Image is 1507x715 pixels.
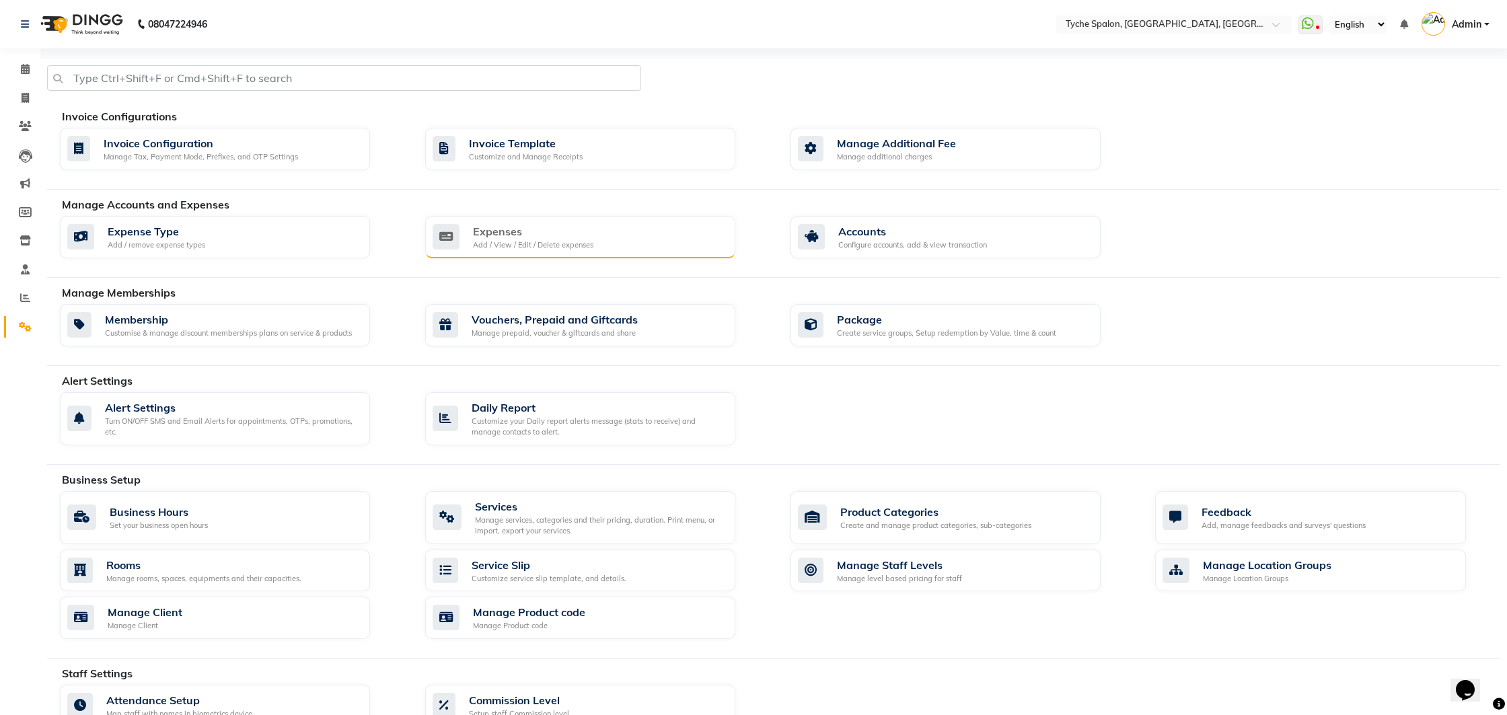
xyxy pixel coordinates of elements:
[469,692,569,708] div: Commission Level
[110,504,208,520] div: Business Hours
[837,573,962,585] div: Manage level based pricing for staff
[1155,491,1500,544] a: FeedbackAdd, manage feedbacks and surveys' questions
[472,416,725,438] div: Customize your Daily report alerts message (stats to receive) and manage contacts to alert.
[472,573,626,585] div: Customize service slip template, and details.
[837,557,962,573] div: Manage Staff Levels
[791,304,1136,346] a: PackageCreate service groups, Setup redemption by Value, time & count
[469,151,583,163] div: Customize and Manage Receipts
[838,223,987,239] div: Accounts
[791,550,1136,592] a: Manage Staff LevelsManage level based pricing for staff
[1203,573,1331,585] div: Manage Location Groups
[60,128,405,170] a: Invoice ConfigurationManage Tax, Payment Mode, Prefixes, and OTP Settings
[148,5,207,43] b: 08047224946
[472,400,725,416] div: Daily Report
[60,550,405,592] a: RoomsManage rooms, spaces, equipments and their capacities.
[34,5,126,43] img: logo
[108,239,205,251] div: Add / remove expense types
[473,620,585,632] div: Manage Product code
[425,128,770,170] a: Invoice TemplateCustomize and Manage Receipts
[60,216,405,259] a: Expense TypeAdd / remove expense types
[110,520,208,531] div: Set your business open hours
[840,504,1031,520] div: Product Categories
[105,400,359,416] div: Alert Settings
[791,491,1136,544] a: Product CategoriesCreate and manage product categories, sub-categories
[425,491,770,544] a: ServicesManage services, categories and their pricing, duration. Print menu, or import, export yo...
[425,550,770,592] a: Service SlipCustomize service slip template, and details.
[105,328,352,339] div: Customise & manage discount memberships plans on service & products
[425,304,770,346] a: Vouchers, Prepaid and GiftcardsManage prepaid, voucher & giftcards and share
[473,223,593,239] div: Expenses
[472,311,638,328] div: Vouchers, Prepaid and Giftcards
[1202,504,1366,520] div: Feedback
[105,416,359,438] div: Turn ON/OFF SMS and Email Alerts for appointments, OTPs, promotions, etc.
[106,692,252,708] div: Attendance Setup
[473,239,593,251] div: Add / View / Edit / Delete expenses
[475,515,725,537] div: Manage services, categories and their pricing, duration. Print menu, or import, export your servi...
[60,491,405,544] a: Business HoursSet your business open hours
[840,520,1031,531] div: Create and manage product categories, sub-categories
[472,328,638,339] div: Manage prepaid, voucher & giftcards and share
[1450,661,1494,702] iframe: chat widget
[1452,17,1481,32] span: Admin
[1422,12,1445,36] img: Admin
[60,597,405,639] a: Manage ClientManage Client
[473,604,585,620] div: Manage Product code
[425,392,770,445] a: Daily ReportCustomize your Daily report alerts message (stats to receive) and manage contacts to ...
[1203,557,1331,573] div: Manage Location Groups
[425,597,770,639] a: Manage Product codeManage Product code
[104,135,298,151] div: Invoice Configuration
[108,620,182,632] div: Manage Client
[105,311,352,328] div: Membership
[108,604,182,620] div: Manage Client
[106,573,301,585] div: Manage rooms, spaces, equipments and their capacities.
[838,239,987,251] div: Configure accounts, add & view transaction
[1155,550,1500,592] a: Manage Location GroupsManage Location Groups
[425,216,770,259] a: ExpensesAdd / View / Edit / Delete expenses
[469,135,583,151] div: Invoice Template
[472,557,626,573] div: Service Slip
[60,304,405,346] a: MembershipCustomise & manage discount memberships plans on service & products
[475,498,725,515] div: Services
[837,328,1056,339] div: Create service groups, Setup redemption by Value, time & count
[1202,520,1366,531] div: Add, manage feedbacks and surveys' questions
[108,223,205,239] div: Expense Type
[104,151,298,163] div: Manage Tax, Payment Mode, Prefixes, and OTP Settings
[106,557,301,573] div: Rooms
[60,392,405,445] a: Alert SettingsTurn ON/OFF SMS and Email Alerts for appointments, OTPs, promotions, etc.
[837,135,956,151] div: Manage Additional Fee
[837,151,956,163] div: Manage additional charges
[837,311,1056,328] div: Package
[791,216,1136,259] a: AccountsConfigure accounts, add & view transaction
[47,65,641,91] input: Type Ctrl+Shift+F or Cmd+Shift+F to search
[791,128,1136,170] a: Manage Additional FeeManage additional charges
